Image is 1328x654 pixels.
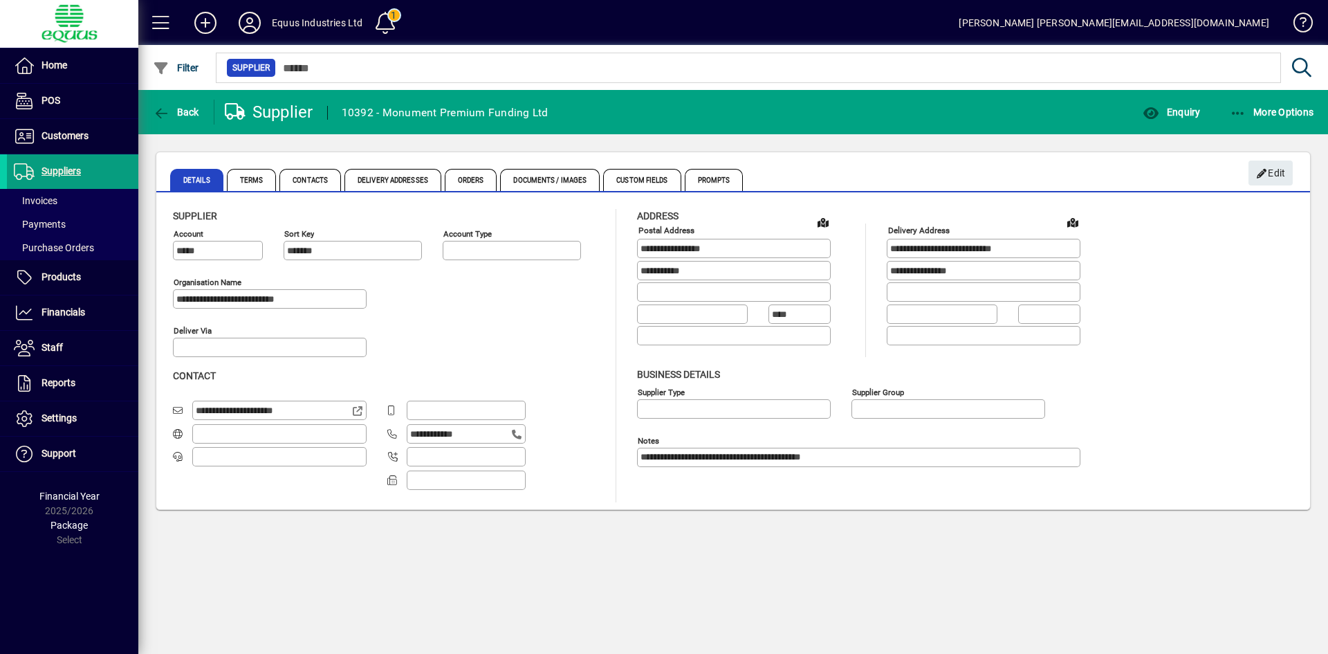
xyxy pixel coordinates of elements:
[173,210,217,221] span: Supplier
[638,387,685,397] mat-label: Supplier type
[852,387,904,397] mat-label: Supplier group
[7,296,138,330] a: Financials
[7,401,138,436] a: Settings
[1143,107,1200,118] span: Enquiry
[227,169,277,191] span: Terms
[445,169,497,191] span: Orders
[174,278,241,287] mat-label: Organisation name
[153,62,199,73] span: Filter
[41,307,85,318] span: Financials
[14,242,94,253] span: Purchase Orders
[173,370,216,381] span: Contact
[959,12,1269,34] div: [PERSON_NAME] [PERSON_NAME][EMAIL_ADDRESS][DOMAIN_NAME]
[149,55,203,80] button: Filter
[170,169,223,191] span: Details
[7,84,138,118] a: POS
[228,10,272,35] button: Profile
[14,219,66,230] span: Payments
[41,342,63,353] span: Staff
[41,60,67,71] span: Home
[225,101,313,123] div: Supplier
[7,48,138,83] a: Home
[638,435,659,445] mat-label: Notes
[41,412,77,424] span: Settings
[685,169,744,191] span: Prompts
[174,326,212,336] mat-label: Deliver via
[7,119,138,154] a: Customers
[272,12,363,34] div: Equus Industries Ltd
[149,100,203,125] button: Back
[41,95,60,106] span: POS
[500,169,600,191] span: Documents / Images
[1248,161,1293,185] button: Edit
[39,491,100,502] span: Financial Year
[232,61,270,75] span: Supplier
[344,169,441,191] span: Delivery Addresses
[41,165,81,176] span: Suppliers
[1230,107,1314,118] span: More Options
[153,107,199,118] span: Back
[14,195,57,206] span: Invoices
[443,229,492,239] mat-label: Account Type
[7,212,138,236] a: Payments
[1062,211,1084,233] a: View on map
[284,229,314,239] mat-label: Sort key
[138,100,214,125] app-page-header-button: Back
[41,377,75,388] span: Reports
[174,229,203,239] mat-label: Account
[7,366,138,401] a: Reports
[183,10,228,35] button: Add
[637,210,679,221] span: Address
[342,102,548,124] div: 10392 - Monument Premium Funding Ltd
[637,369,720,380] span: Business details
[603,169,681,191] span: Custom Fields
[1226,100,1318,125] button: More Options
[279,169,341,191] span: Contacts
[50,520,88,531] span: Package
[7,189,138,212] a: Invoices
[7,331,138,365] a: Staff
[1256,162,1286,185] span: Edit
[41,448,76,459] span: Support
[812,211,834,233] a: View on map
[1283,3,1311,48] a: Knowledge Base
[41,130,89,141] span: Customers
[41,271,81,282] span: Products
[7,236,138,260] a: Purchase Orders
[7,260,138,295] a: Products
[7,437,138,471] a: Support
[1139,100,1203,125] button: Enquiry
